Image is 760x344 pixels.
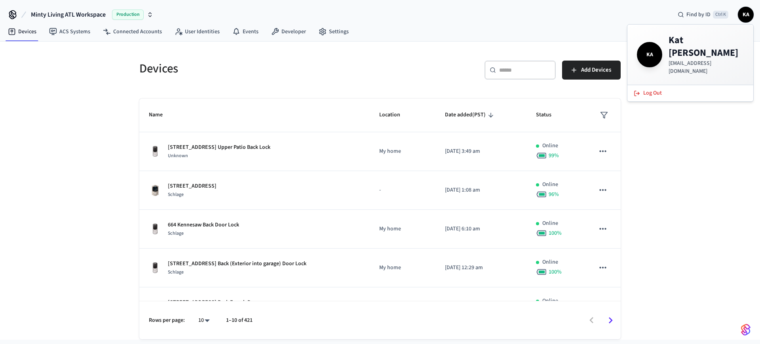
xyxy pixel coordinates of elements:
p: [DATE] 3:49 am [445,147,517,156]
span: 100 % [549,268,562,276]
img: Yale Assure Touchscreen Wifi Smart Lock, Satin Nickel, Front [149,145,161,158]
h5: Devices [139,61,375,77]
a: User Identities [168,25,226,39]
span: KA [638,44,661,66]
p: [STREET_ADDRESS] [168,182,217,190]
span: Find by ID [686,11,711,19]
div: Find by IDCtrl K [671,8,735,22]
p: My home [379,264,426,272]
p: Online [542,219,558,228]
p: My home [379,147,426,156]
a: Connected Accounts [97,25,168,39]
img: Yale Assure Touchscreen Wifi Smart Lock, Satin Nickel, Front [149,300,161,313]
p: Online [542,181,558,189]
p: My home [379,225,426,233]
p: 1–10 of 421 [226,316,253,325]
p: [DATE] 12:29 am [445,264,517,272]
img: Yale Assure Touchscreen Wifi Smart Lock, Satin Nickel, Front [149,262,161,274]
span: Schlage [168,230,184,237]
span: Minty Living ATL Workspace [31,10,106,19]
a: Events [226,25,265,39]
p: 664 Kennesaw Back Door Lock [168,221,239,229]
p: [STREET_ADDRESS] Back French Door [168,298,259,307]
p: [DATE] 6:10 am [445,225,517,233]
p: Online [542,258,558,266]
span: 96 % [549,190,559,198]
span: Add Devices [581,65,611,75]
span: Unknown [168,152,188,159]
span: Production [112,10,144,20]
span: Schlage [168,269,184,276]
span: 100 % [549,229,562,237]
span: KA [739,8,753,22]
button: Go to next page [601,311,620,330]
span: Name [149,109,173,121]
img: Yale Assure Touchscreen Wifi Smart Lock, Satin Nickel, Front [149,223,161,236]
p: - [379,186,426,194]
p: Rows per page: [149,316,185,325]
p: [EMAIL_ADDRESS][DOMAIN_NAME] [669,59,744,75]
button: KA [738,7,754,23]
img: SeamLogoGradient.69752ec5.svg [741,323,750,336]
span: Ctrl K [713,11,728,19]
span: Status [536,109,562,121]
a: Developer [265,25,312,39]
p: [STREET_ADDRESS] Back (Exterior into garage) Door Lock [168,260,306,268]
span: 99 % [549,152,559,160]
img: Schlage Sense Smart Deadbolt with Camelot Trim, Front [149,184,161,197]
a: Devices [2,25,43,39]
div: 10 [194,315,213,326]
p: [STREET_ADDRESS] Upper Patio Back Lock [168,143,270,152]
span: Date added(PST) [445,109,496,121]
p: [DATE] 1:08 am [445,186,517,194]
button: Log Out [629,87,752,100]
a: ACS Systems [43,25,97,39]
a: Settings [312,25,355,39]
span: Location [379,109,410,121]
p: Online [542,142,558,150]
span: Schlage [168,191,184,198]
h4: Kat [PERSON_NAME] [669,34,744,59]
button: Add Devices [562,61,621,80]
p: Online [542,297,558,305]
